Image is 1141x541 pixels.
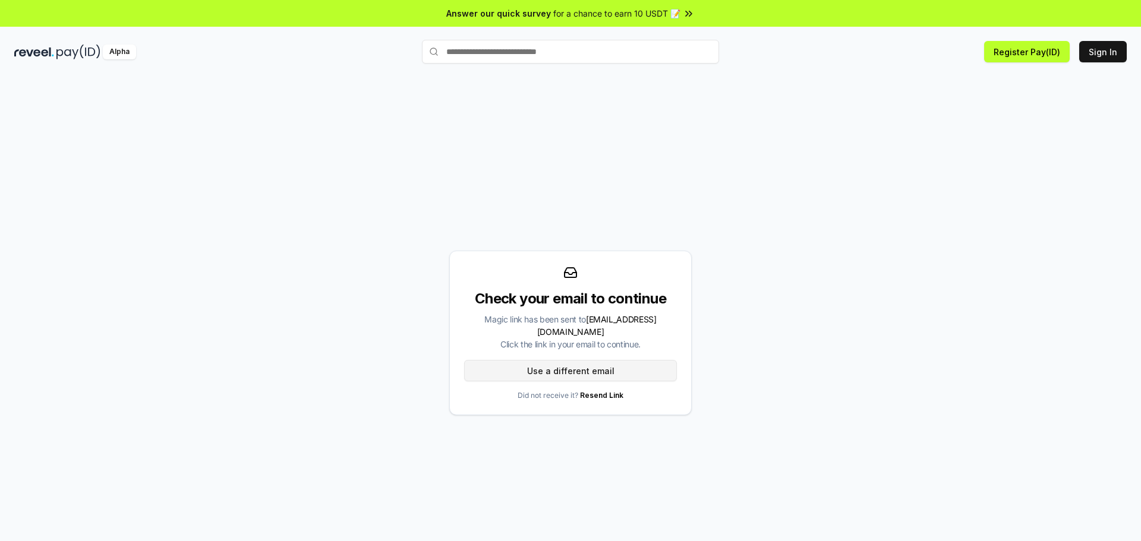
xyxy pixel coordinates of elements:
[446,7,551,20] span: Answer our quick survey
[464,360,677,381] button: Use a different email
[537,314,657,337] span: [EMAIL_ADDRESS][DOMAIN_NAME]
[464,289,677,308] div: Check your email to continue
[580,391,623,400] a: Resend Link
[518,391,623,400] p: Did not receive it?
[464,313,677,350] div: Magic link has been sent to Click the link in your email to continue.
[553,7,680,20] span: for a chance to earn 10 USDT 📝
[984,41,1070,62] button: Register Pay(ID)
[103,45,136,59] div: Alpha
[56,45,100,59] img: pay_id
[1079,41,1127,62] button: Sign In
[14,45,54,59] img: reveel_dark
